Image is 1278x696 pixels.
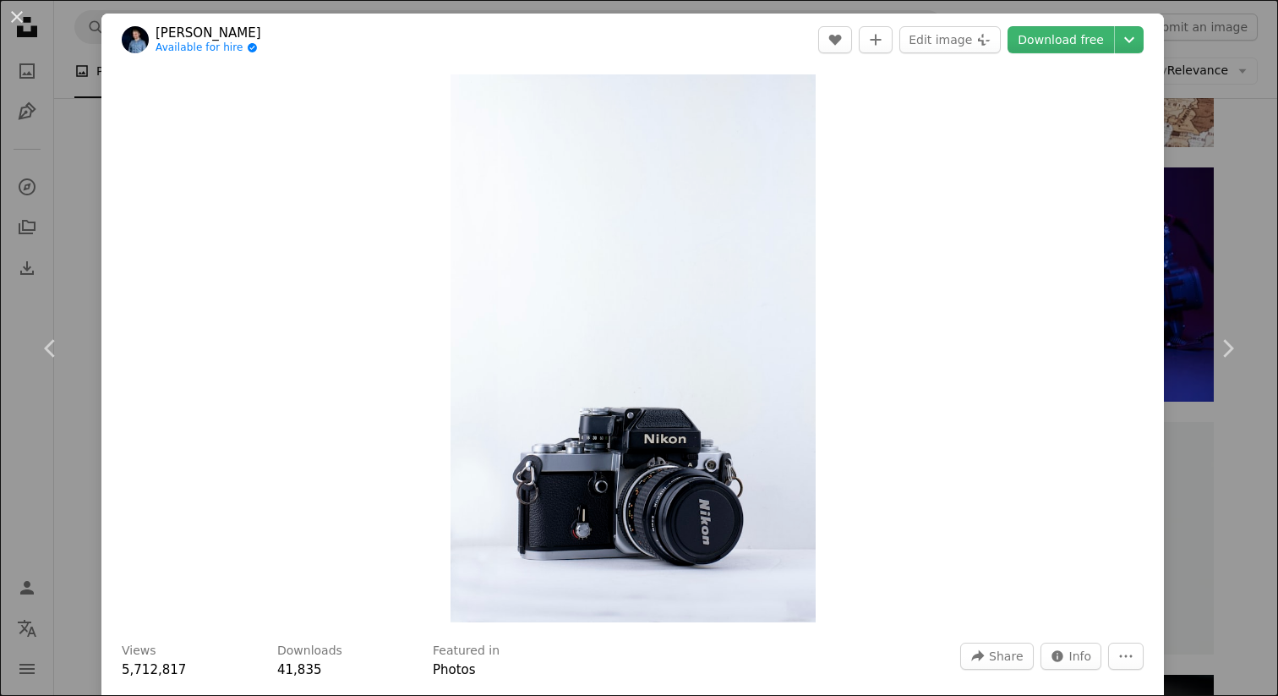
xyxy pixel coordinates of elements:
[1069,644,1092,669] span: Info
[859,26,893,53] button: Add to Collection
[277,643,342,660] h3: Downloads
[451,74,816,622] img: black Nikon camera against white background
[122,662,186,677] span: 5,712,817
[156,25,261,41] a: [PERSON_NAME]
[1108,643,1144,670] button: More Actions
[433,662,476,677] a: Photos
[277,662,322,677] span: 41,835
[433,643,500,660] h3: Featured in
[122,26,149,53] img: Go to Jonathan Talbert's profile
[122,643,156,660] h3: Views
[1040,643,1102,670] button: Stats about this image
[1008,26,1114,53] a: Download free
[156,41,261,55] a: Available for hire
[989,644,1023,669] span: Share
[899,26,1001,53] button: Edit image
[1115,26,1144,53] button: Choose download size
[960,643,1033,670] button: Share this image
[818,26,852,53] button: Like
[1177,267,1278,430] a: Next
[451,74,816,622] button: Zoom in on this image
